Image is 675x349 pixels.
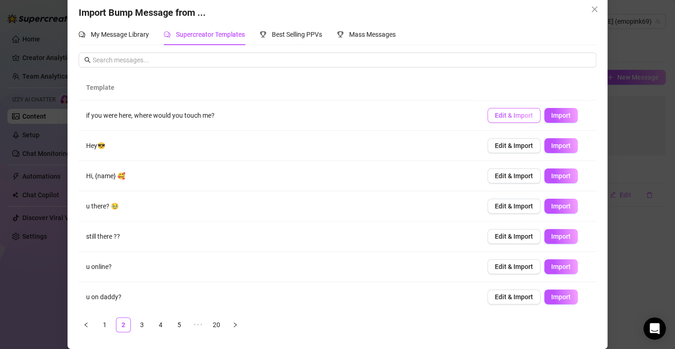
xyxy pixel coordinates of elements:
[643,317,666,340] div: Open Intercom Messenger
[551,172,571,180] span: Import
[487,168,540,183] button: Edit & Import
[349,31,396,38] span: Mass Messages
[98,318,112,332] a: 1
[495,263,533,270] span: Edit & Import
[84,57,91,63] span: search
[79,191,480,221] td: u there? 🥹
[97,317,112,332] li: 1
[487,108,540,123] button: Edit & Import
[587,6,602,13] span: Close
[154,318,168,332] a: 4
[164,31,170,38] span: comment
[544,108,578,123] button: Import
[190,317,205,332] span: •••
[79,317,94,332] button: left
[551,112,571,119] span: Import
[79,31,85,38] span: comment
[495,293,533,301] span: Edit & Import
[272,31,322,38] span: Best Selling PPVs
[487,199,540,214] button: Edit & Import
[79,282,480,312] td: u on daddy?
[209,318,223,332] a: 20
[495,142,533,149] span: Edit & Import
[79,75,472,101] th: Template
[93,55,591,65] input: Search messages...
[495,233,533,240] span: Edit & Import
[591,6,598,13] span: close
[79,131,480,161] td: Hey😎
[495,112,533,119] span: Edit & Import
[79,101,480,131] td: if you were here, where would you touch me?
[544,259,578,274] button: Import
[79,317,94,332] li: Previous Page
[587,2,602,17] button: Close
[551,263,571,270] span: Import
[337,31,344,38] span: trophy
[551,202,571,210] span: Import
[79,252,480,282] td: u online?
[487,259,540,274] button: Edit & Import
[544,138,578,153] button: Import
[232,322,238,328] span: right
[495,172,533,180] span: Edit & Import
[83,322,89,328] span: left
[79,161,480,191] td: Hi, {name} 🥰
[153,317,168,332] li: 4
[135,318,149,332] a: 3
[228,317,243,332] li: Next Page
[551,233,571,240] span: Import
[176,31,245,38] span: Supercreator Templates
[116,317,131,332] li: 2
[91,31,149,38] span: My Message Library
[544,168,578,183] button: Import
[135,317,149,332] li: 3
[79,7,206,18] span: Import Bump Message from ...
[487,289,540,304] button: Edit & Import
[116,318,130,332] a: 2
[551,142,571,149] span: Import
[79,221,480,252] td: still there ??
[495,202,533,210] span: Edit & Import
[190,317,205,332] li: Next 5 Pages
[551,293,571,301] span: Import
[209,317,224,332] li: 20
[228,317,243,332] button: right
[260,31,266,38] span: trophy
[172,317,187,332] li: 5
[487,138,540,153] button: Edit & Import
[544,229,578,244] button: Import
[172,318,186,332] a: 5
[487,229,540,244] button: Edit & Import
[544,199,578,214] button: Import
[544,289,578,304] button: Import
